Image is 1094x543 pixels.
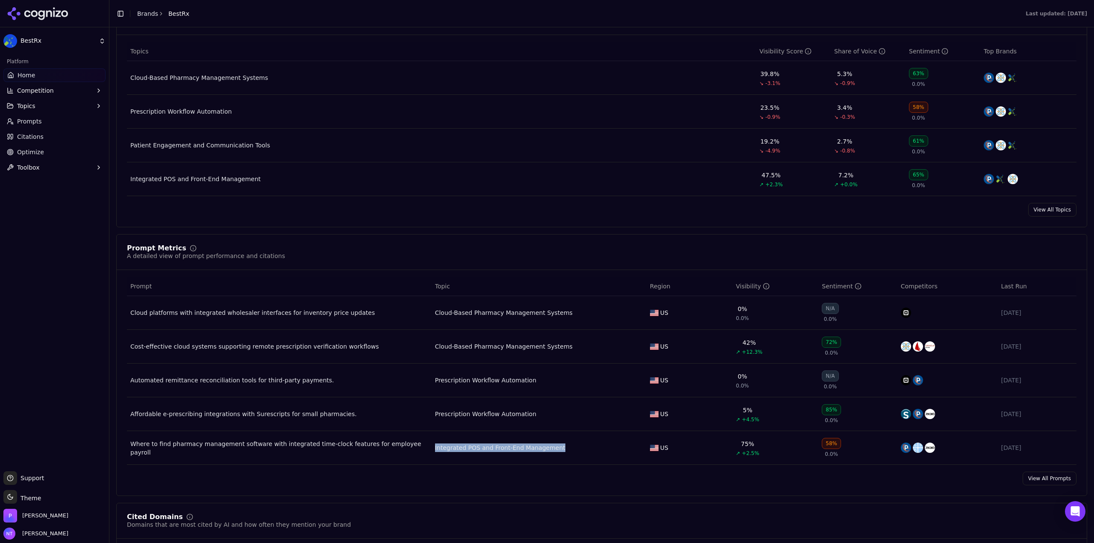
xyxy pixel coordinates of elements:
[3,48,52,55] abbr: Enabling validation will send analytics events to the Bazaarvoice validation service. If an event...
[834,114,838,120] span: ↘
[1008,140,1018,150] img: bestrx
[822,303,838,314] div: N/A
[130,376,428,385] a: Automated remittance reconciliation tools for third-party payments.
[759,114,764,120] span: ↘
[837,70,853,78] div: 5.3%
[3,145,106,159] a: Optimize
[435,443,565,452] div: Integrated POS and Front-End Management
[130,107,232,116] div: Prescription Workflow Automation
[1001,410,1073,418] div: [DATE]
[743,406,752,414] div: 5%
[822,282,861,291] div: Sentiment
[17,102,35,110] span: Topics
[18,71,35,79] span: Home
[901,443,911,453] img: pioneerrx
[913,341,923,352] img: redsail technologies
[824,383,837,390] span: 0.0%
[22,512,68,520] span: Perrill
[21,37,95,45] span: BestRx
[1001,443,1073,452] div: [DATE]
[168,9,189,18] span: BestRx
[3,21,125,34] h5: Bazaarvoice Analytics content is not detected on this page.
[130,47,149,56] span: Topics
[840,147,855,154] span: -0.8%
[825,451,838,458] span: 0.0%
[3,509,68,522] button: Open organization switcher
[756,42,831,61] th: visibilityScore
[3,161,106,174] button: Toolbox
[435,342,573,351] div: Cloud-Based Pharmacy Management Systems
[741,440,754,448] div: 75%
[650,411,659,417] img: US flag
[130,440,428,457] div: Where to find pharmacy management software with integrated time-clock features for employee payroll
[3,99,106,113] button: Topics
[838,171,854,179] div: 7.2%
[660,443,668,452] span: US
[647,277,732,296] th: Region
[765,181,783,188] span: +2.3%
[1008,174,1018,184] img: primerx
[127,514,183,520] div: Cited Domains
[1028,203,1076,217] a: View All Topics
[1001,282,1026,291] span: Last Run
[17,117,42,126] span: Prompts
[909,135,928,147] div: 61%
[127,42,756,61] th: Topics
[130,308,428,317] div: Cloud platforms with integrated wholesaler interfaces for inventory price updates
[736,282,770,291] div: Visibility
[822,370,838,382] div: N/A
[759,181,764,188] span: ↗
[901,308,911,318] img: square
[435,410,536,418] a: Prescription Workflow Automation
[17,132,44,141] span: Citations
[736,382,749,389] span: 0.0%
[840,181,858,188] span: +0.0%
[130,73,268,82] div: Cloud-Based Pharmacy Management Systems
[925,341,935,352] img: cerner
[1001,308,1073,317] div: [DATE]
[127,277,1076,465] div: Data table
[901,409,911,419] img: surescripts
[984,106,994,117] img: pioneerrx
[660,410,668,418] span: US
[759,47,812,56] div: Visibility Score
[822,404,841,415] div: 85%
[127,252,285,260] div: A detailed view of prompt performance and citations
[912,148,925,155] span: 0.0%
[901,341,911,352] img: primerx
[825,349,838,356] span: 0.0%
[127,277,432,296] th: Prompt
[822,438,841,449] div: 58%
[130,410,428,418] div: Affordable e-prescribing integrations with Surescripts for small pharmacies.
[3,509,17,522] img: Perrill
[762,171,780,179] div: 47.5%
[650,445,659,451] img: US flag
[909,102,928,113] div: 58%
[130,141,270,150] a: Patient Engagement and Communication Tools
[984,47,1017,56] span: Top Brands
[130,175,261,183] a: Integrated POS and Front-End Management
[435,376,536,385] a: Prescription Workflow Automation
[822,337,841,348] div: 72%
[742,349,762,355] span: +12.3%
[130,342,428,351] a: Cost-effective cloud systems supporting remote prescription verification workflows
[834,181,838,188] span: ↗
[759,147,764,154] span: ↘
[996,73,1006,83] img: primerx
[660,308,668,317] span: US
[996,106,1006,117] img: primerx
[650,377,659,384] img: US flag
[837,103,853,112] div: 3.4%
[736,315,749,322] span: 0.0%
[760,70,779,78] div: 39.8%
[997,277,1076,296] th: Last Run
[742,450,759,457] span: +2.5%
[1001,376,1073,385] div: [DATE]
[17,495,41,502] span: Theme
[984,140,994,150] img: pioneerrx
